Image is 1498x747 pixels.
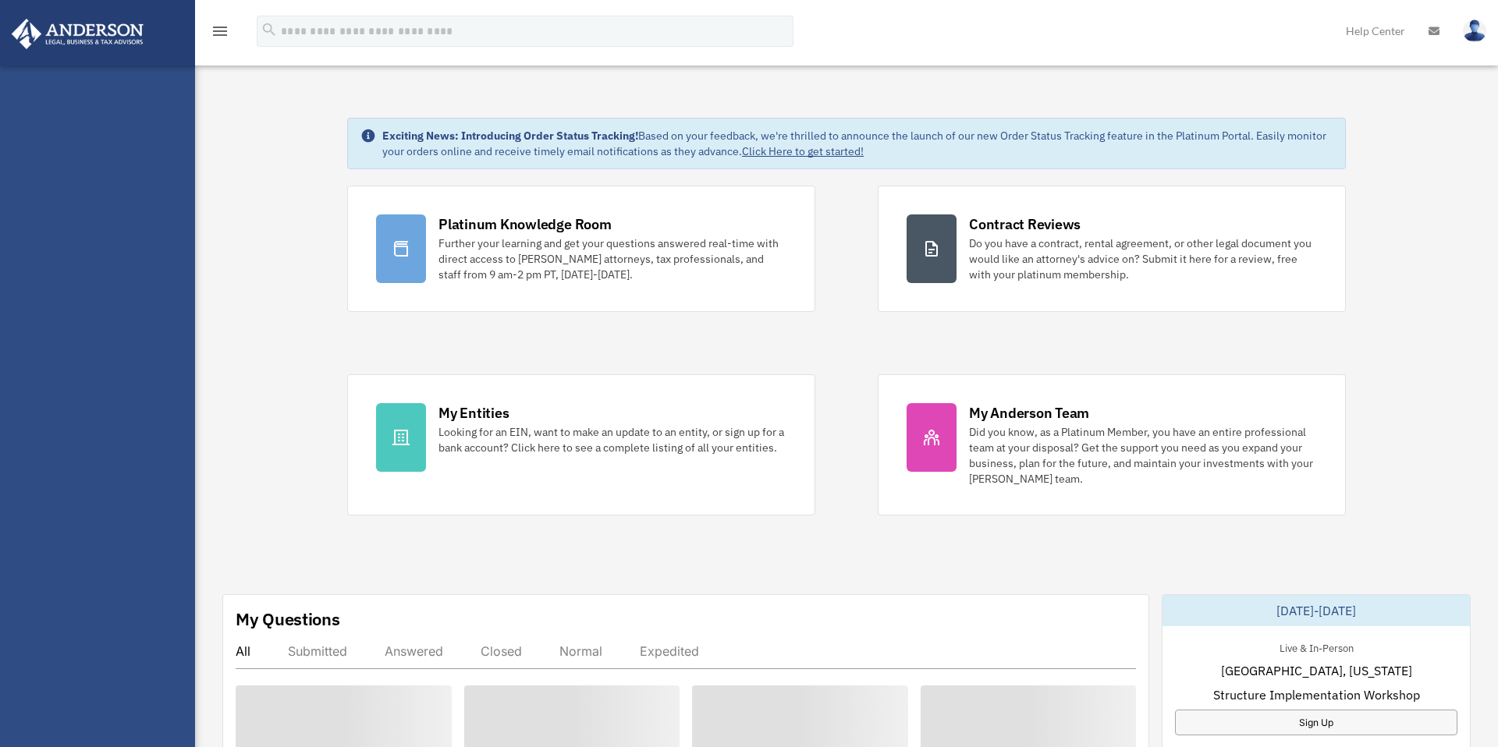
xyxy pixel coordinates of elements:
a: menu [211,27,229,41]
div: Submitted [288,643,347,659]
div: Platinum Knowledge Room [438,214,612,234]
strong: Exciting News: Introducing Order Status Tracking! [382,129,638,143]
div: Based on your feedback, we're thrilled to announce the launch of our new Order Status Tracking fe... [382,128,1333,159]
div: My Entities [438,403,509,423]
i: menu [211,22,229,41]
a: Platinum Knowledge Room Further your learning and get your questions answered real-time with dire... [347,186,815,312]
div: Do you have a contract, rental agreement, or other legal document you would like an attorney's ad... [969,235,1317,282]
a: Click Here to get started! [742,144,864,158]
a: My Entities Looking for an EIN, want to make an update to an entity, or sign up for a bank accoun... [347,374,815,515]
div: Expedited [640,643,699,659]
div: Did you know, as a Platinum Member, you have an entire professional team at your disposal? Get th... [969,424,1317,487]
div: Live & In-Person [1267,639,1366,655]
i: search [261,21,278,38]
a: Contract Reviews Do you have a contract, rental agreement, or other legal document you would like... [878,186,1346,312]
div: Looking for an EIN, want to make an update to an entity, or sign up for a bank account? Click her... [438,424,786,455]
div: [DATE]-[DATE] [1163,595,1470,626]
div: All [236,643,250,659]
div: Normal [559,643,602,659]
img: Anderson Advisors Platinum Portal [7,19,148,49]
span: [GEOGRAPHIC_DATA], [US_STATE] [1221,661,1412,680]
img: User Pic [1463,19,1486,42]
div: Closed [481,643,522,659]
div: Contract Reviews [969,214,1081,234]
span: Structure Implementation Workshop [1213,685,1420,704]
a: My Anderson Team Did you know, as a Platinum Member, you have an entire professional team at your... [878,374,1346,515]
div: Answered [385,643,443,659]
div: My Anderson Team [969,403,1089,423]
div: My Questions [236,607,340,631]
div: Further your learning and get your questions answered real-time with direct access to [PERSON_NAM... [438,235,786,282]
a: Sign Up [1175,710,1457,735]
